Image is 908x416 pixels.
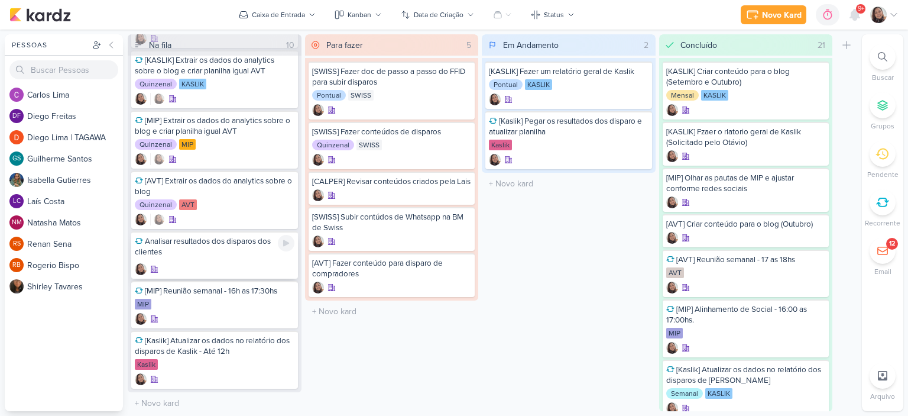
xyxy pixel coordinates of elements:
div: Quinzenal [135,139,177,150]
div: Criador(a): Sharlene Khoury [666,150,678,162]
div: [MIP] Reunião semanal - 16h as 17:30hs [135,286,294,296]
li: Ctrl + F [862,44,903,83]
div: Criador(a): Sharlene Khoury [489,154,501,166]
div: Natasha Matos [9,215,24,230]
div: [KASLIK] Extrair os dados do analytics sobre o blog e criar planilha igual AVT [135,55,294,76]
div: Novo Kard [762,9,802,21]
div: Criador(a): Sharlene Khoury [666,342,678,354]
div: Criador(a): Sharlene Khoury [666,104,678,116]
div: R o g e r i o B i s p o [27,259,123,272]
p: Buscar [872,72,894,83]
img: Sharlene Khoury [135,93,147,105]
div: Criador(a): Sharlene Khoury [312,189,324,201]
div: Criador(a): Sharlene Khoury [666,196,678,208]
div: D i e g o F r e i t a s [27,110,123,122]
div: Criador(a): Sharlene Khoury [135,214,147,225]
div: KASLIK [701,90,728,101]
div: G u i l h e r m e S a n t o s [27,153,123,165]
div: Criador(a): Sharlene Khoury [489,93,501,105]
img: Sharlene Khoury [870,7,887,23]
img: Sharlene Khoury [666,402,678,414]
div: Analisar resultados dos disparos dos clientes [135,236,294,257]
div: Criador(a): Sharlene Khoury [135,313,147,325]
span: 9+ [858,4,864,14]
img: Sharlene Khoury [666,232,678,244]
div: Colaboradores: Sharlene Khoury [150,214,165,225]
img: Sharlene Khoury [489,154,501,166]
img: Sharlene Khoury [153,214,165,225]
img: Sharlene Khoury [135,153,147,165]
img: Sharlene Khoury [135,313,147,325]
div: Mensal [666,90,699,101]
div: Pontual [312,90,346,101]
div: [SWISS] Subir contúdos de Whatsapp na BM de Swiss [312,212,472,233]
div: N a t a s h a M a t o s [27,217,123,229]
div: Colaboradores: Sharlene Khoury [150,153,165,165]
p: Recorrente [865,218,900,228]
img: Sharlene Khoury [666,104,678,116]
div: [KASLIK] Criar conteúdo para o blog (Setembro e Outubro) [666,66,826,88]
div: Criador(a): Sharlene Khoury [135,93,147,105]
div: Criador(a): Sharlene Khoury [312,104,324,116]
img: Sharlene Khoury [312,104,324,116]
div: [MIP] Alinhamento de Social - 16:00 as 17:00hs. [666,304,826,325]
div: [MIP] Extrair os dados do analytics sobre o blog e criar planilha igual AVT [135,115,294,137]
input: Buscar Pessoas [9,60,118,79]
div: 10 [281,39,299,51]
div: Laís Costa [9,194,24,208]
div: [AVT] Extrair os dados do analytics sobre o blog [135,176,294,197]
div: AVT [666,267,684,278]
div: Guilherme Santos [9,151,24,166]
div: Kaslik [135,359,158,370]
img: Sharlene Khoury [153,153,165,165]
div: [Kaslik] Pegar os resultados dos disparo e atualizar planilha [489,116,648,137]
img: Sharlene Khoury [312,154,324,166]
div: 12 [889,239,895,249]
div: R e n a n S e n a [27,238,123,250]
div: Semanal [666,388,703,399]
img: Shirley Tavares [9,279,24,294]
p: DF [12,113,21,120]
img: Sharlene Khoury [312,282,324,294]
div: Criador(a): Sharlene Khoury [135,263,147,275]
div: MIP [135,299,151,309]
div: KASLIK [525,79,552,90]
input: + Novo kard [130,395,299,412]
div: Criador(a): Sharlene Khoury [666,402,678,414]
p: Email [874,266,891,277]
img: Isabella Gutierres [9,173,24,187]
img: Sharlene Khoury [312,236,324,247]
div: SWISS [356,140,382,150]
div: C a r l o s L i m a [27,89,123,101]
div: Kaslik [489,140,512,150]
div: MIP [666,328,683,338]
div: Pontual [489,79,523,90]
img: Sharlene Khoury [489,93,501,105]
div: [SWISS] Fazer conteúdos de disparos [312,127,472,137]
div: Rogerio Bispo [9,258,24,272]
img: Carlos Lima [9,88,24,102]
div: Criador(a): Sharlene Khoury [135,373,147,385]
div: [CALPER] Revisar conteúdos criados pela Lais [312,176,472,187]
div: D i e g o L i m a | T A G A W A [27,131,123,144]
div: 21 [813,39,830,51]
div: Criador(a): Sharlene Khoury [312,282,324,294]
img: Sharlene Khoury [666,282,678,294]
div: Quinzenal [135,79,177,89]
img: Sharlene Khoury [135,214,147,225]
img: Sharlene Khoury [312,189,324,201]
img: Diego Lima | TAGAWA [9,130,24,144]
div: Criador(a): Sharlene Khoury [666,282,678,294]
input: + Novo kard [307,303,476,320]
div: [KASLIK] Fazer um relatório geral de Kaslik [489,66,648,77]
div: Ligar relógio [278,235,294,251]
div: [Kaslik] Atualizar os dados no relatório dos disparos de Kaslik [666,365,826,386]
input: + Novo kard [484,175,653,192]
div: Criador(a): Sharlene Khoury [135,153,147,165]
div: Pessoas [9,40,90,50]
img: Sharlene Khoury [153,93,165,105]
img: Sharlene Khoury [666,342,678,354]
div: Criador(a): Sharlene Khoury [312,154,324,166]
div: Criador(a): Sharlene Khoury [312,236,324,247]
p: LC [13,198,21,205]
